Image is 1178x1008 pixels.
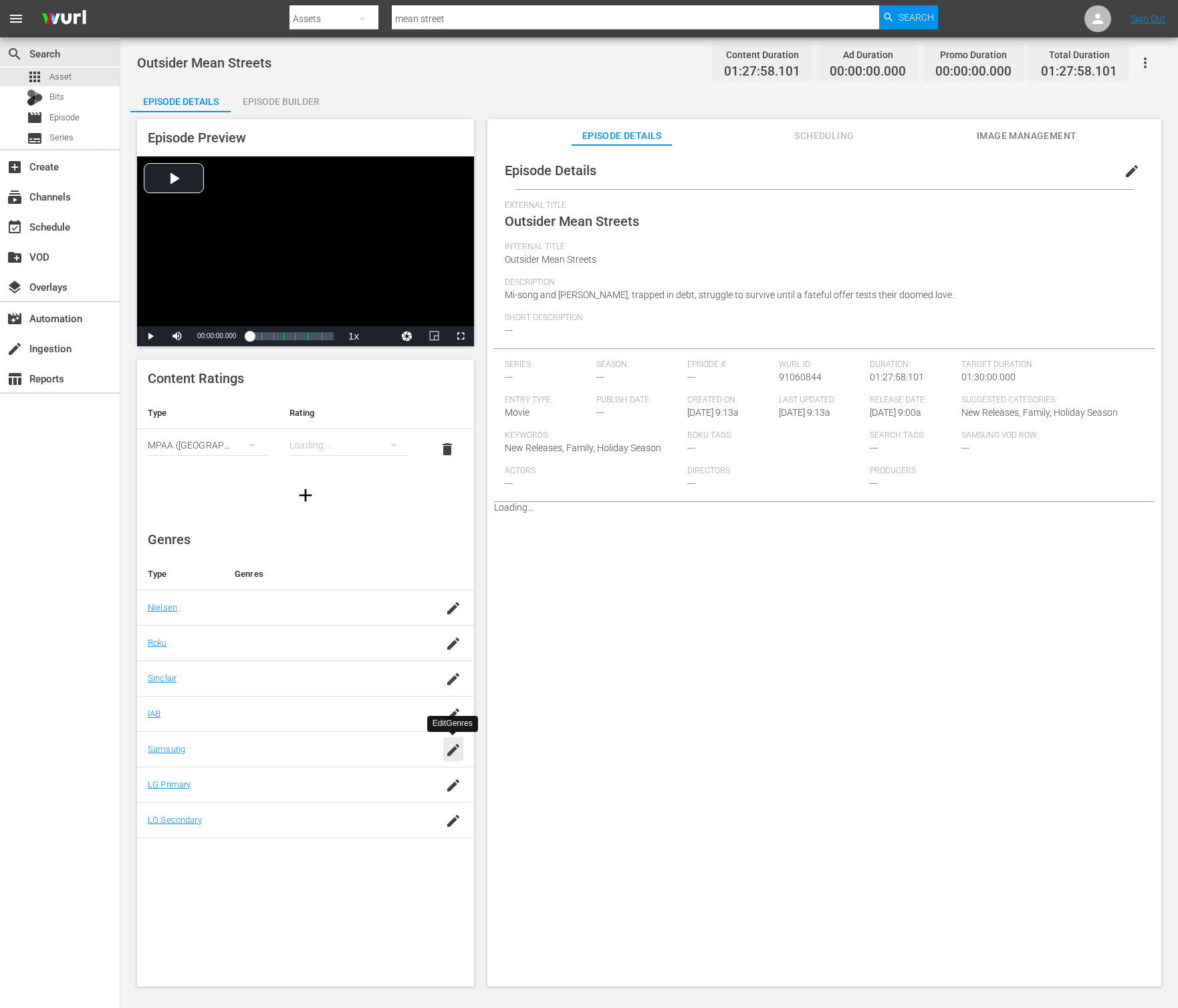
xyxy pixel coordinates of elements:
span: Search [899,5,934,29]
span: Movie [505,407,529,418]
span: Samsung VOD Row: [961,430,1046,441]
span: 01:27:58.101 [724,64,800,80]
span: 01:27:58.101 [870,372,924,382]
th: Genres [224,558,433,590]
a: Sign Out [1131,13,1165,24]
span: Outsider Mean Streets [505,213,639,229]
button: delete [431,433,463,465]
th: Type [137,397,279,429]
span: --- [687,478,695,489]
div: Promo Duration [935,45,1012,64]
span: edit [1124,163,1140,179]
a: IAB [148,709,160,719]
span: --- [687,443,695,453]
a: LG Primary [148,779,191,789]
th: Type [137,558,224,590]
span: --- [870,478,878,489]
span: 01:30:00.000 [961,372,1016,382]
button: Jump To Time [394,326,421,346]
button: Episode Details [130,86,231,112]
span: Search [7,46,23,62]
a: Roku [148,638,167,648]
span: Episode [27,110,43,126]
span: Description [505,277,1137,288]
div: Video Player [137,156,474,346]
table: simple table [137,397,474,471]
span: Last Updated: [779,395,864,406]
span: Episode Details [505,162,596,178]
p: Loading... [494,502,1155,513]
span: 00:00:00.000 [935,64,1012,80]
div: Total Duration [1041,45,1117,64]
button: Picture-in-Picture [421,326,447,346]
span: Episode Details [572,128,672,144]
button: Mute [164,326,191,346]
span: --- [596,372,604,382]
span: --- [961,443,969,453]
th: Rating [279,397,421,429]
span: Roku Tags: [687,430,863,441]
span: Reports [7,371,23,387]
button: Play [137,326,164,346]
span: --- [596,407,604,418]
span: Wurl ID: [779,360,864,370]
span: [DATE] 9:00a [870,407,921,418]
button: edit [1116,155,1148,187]
span: Series [27,130,43,146]
span: Actors [505,466,681,477]
span: Episode #: [687,360,772,370]
span: Duration: [870,360,955,370]
span: Genres [148,531,191,547]
img: ans4CAIJ8jUAAAAAAAAAAAAAAAAAAAAAAAAgQb4GAAAAAAAAAAAAAAAAAAAAAAAAJMjXAAAAAAAAAAAAAAAAAAAAAAAAgAT5G... [32,3,96,35]
span: Outsider Mean Streets [137,55,271,71]
span: New Releases, Family, Holiday Season [505,443,661,453]
span: Automation [7,311,23,327]
div: Bits [27,90,43,106]
span: Create [7,159,23,175]
span: Internal Title [505,242,1137,253]
span: Producers [870,466,1046,477]
span: Image Management [977,128,1077,144]
span: Bits [49,90,64,104]
span: delete [439,441,455,457]
div: MPAA ([GEOGRAPHIC_DATA] (the)) [148,426,268,464]
span: --- [505,325,513,336]
span: Suggested Categories: [961,395,1137,406]
button: Episode Builder [231,86,331,112]
span: [DATE] 9:13a [779,407,830,418]
div: Progress Bar [249,332,334,340]
span: Season: [596,360,681,370]
span: Created On: [687,395,772,406]
span: Directors [687,466,863,477]
span: Entry Type: [505,395,590,406]
span: Episode [49,111,80,124]
div: Episode Details [130,86,231,118]
span: External Title [505,201,1137,211]
span: Ingestion [7,341,23,357]
a: Samsung [148,744,185,754]
button: Fullscreen [447,326,474,346]
div: Ad Duration [830,45,906,64]
span: 00:00:00.000 [830,64,906,80]
span: Series: [505,360,590,370]
a: Nielsen [148,602,177,612]
span: --- [505,372,513,382]
span: Schedule [7,219,23,235]
span: Overlays [7,279,23,295]
span: Target Duration: [961,360,1137,370]
span: Asset [27,69,43,85]
span: Scheduling [774,128,874,144]
span: Short Description [505,313,1137,324]
button: Search [879,5,938,29]
span: menu [8,11,24,27]
span: --- [687,372,695,382]
div: Edit Genres [433,718,473,729]
span: Search Tags: [870,430,955,441]
button: Playback Rate [340,326,367,346]
span: Channels [7,189,23,205]
a: LG Secondary [148,815,202,825]
span: Asset [49,70,72,84]
span: 00:00:00.000 [197,332,236,340]
span: Outsider Mean Streets [505,254,596,265]
span: 91060844 [779,372,822,382]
